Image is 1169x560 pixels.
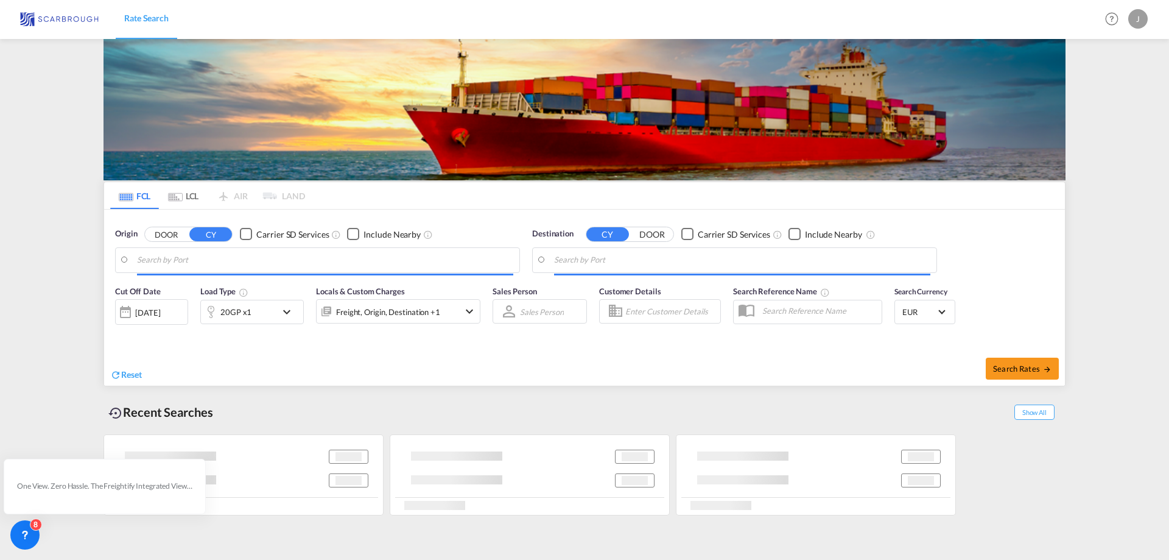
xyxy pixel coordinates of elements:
input: Search by Port [554,251,930,269]
md-datepicker: Select [115,324,124,340]
span: Reset [121,369,142,380]
span: Search Reference Name [733,286,830,296]
div: icon-refreshReset [110,369,142,382]
div: Freight Origin Destination Factory Stuffing [336,303,440,321]
md-select: Sales Person [519,303,565,321]
md-tab-item: FCL [110,182,159,209]
md-icon: icon-backup-restore [108,406,123,420]
div: [DATE] [115,299,188,325]
button: Search Ratesicon-arrow-right [986,358,1059,380]
input: Search by Port [137,251,513,269]
div: Carrier SD Services [698,229,770,241]
md-pagination-wrapper: Use the left and right arrow keys to navigate between tabs [110,182,305,209]
md-icon: icon-information-outline [239,288,248,297]
span: Customer Details [599,286,661,296]
md-icon: Unchecked: Ignores neighbouring ports when fetching rates.Checked : Includes neighbouring ports w... [423,230,433,239]
md-icon: Your search will be saved by the below given name [820,288,830,297]
span: EUR [902,307,936,317]
div: J [1128,9,1148,29]
img: 68f3c5c099f711f0a1d6b9e876559da2.jpg [18,5,100,33]
md-checkbox: Checkbox No Ink [240,228,329,241]
md-icon: icon-chevron-down [462,304,477,319]
span: Search Currency [894,287,947,296]
div: 20GP x1icon-chevron-down [200,300,304,324]
span: Sales Person [493,286,537,296]
md-icon: icon-refresh [110,369,121,380]
md-icon: icon-chevron-down [279,305,300,319]
button: DOOR [145,227,188,241]
span: Help [1101,9,1122,29]
span: Locals & Custom Charges [316,286,405,296]
span: Destination [532,228,574,240]
button: CY [586,227,629,241]
md-icon: Unchecked: Search for CY (Container Yard) services for all selected carriers.Checked : Search for... [773,230,782,239]
input: Search Reference Name [756,302,882,320]
span: Rate Search [124,13,169,23]
md-checkbox: Checkbox No Ink [347,228,421,241]
input: Enter Customer Details [625,302,717,321]
span: Origin [115,228,137,240]
div: Origin DOOR CY Checkbox No InkUnchecked: Search for CY (Container Yard) services for all selected... [104,210,1065,386]
md-select: Select Currency: € EUREuro [901,303,949,321]
md-icon: Unchecked: Search for CY (Container Yard) services for all selected carriers.Checked : Search for... [331,230,341,239]
span: Cut Off Date [115,286,161,296]
div: Recent Searches [104,399,218,426]
span: Load Type [200,286,248,296]
button: CY [189,227,232,241]
button: DOOR [631,227,673,241]
div: Carrier SD Services [256,229,329,241]
div: Freight Origin Destination Factory Stuffingicon-chevron-down [316,299,480,324]
div: Help [1101,9,1128,30]
div: [DATE] [135,307,160,318]
md-checkbox: Checkbox No Ink [788,228,862,241]
md-tab-item: LCL [159,182,208,209]
img: LCL+%26+FCL+BACKGROUND.png [104,39,1065,180]
div: 20GP x1 [220,303,251,321]
div: Include Nearby [363,229,421,241]
div: Include Nearby [805,229,862,241]
md-checkbox: Checkbox No Ink [681,228,770,241]
span: Show All [1014,405,1055,420]
span: Search Rates [993,364,1051,374]
md-icon: icon-arrow-right [1043,365,1051,374]
md-icon: Unchecked: Ignores neighbouring ports when fetching rates.Checked : Includes neighbouring ports w... [866,230,876,239]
